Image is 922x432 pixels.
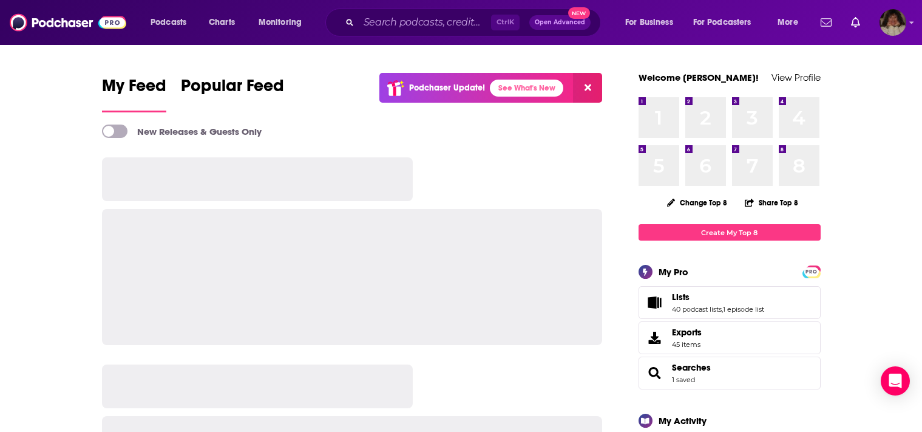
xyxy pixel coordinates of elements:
a: New Releases & Guests Only [102,125,262,138]
button: Share Top 8 [744,191,799,214]
button: open menu [685,13,769,32]
span: Lists [672,292,690,303]
img: User Profile [880,9,906,36]
a: Show notifications dropdown [816,12,836,33]
a: Show notifications dropdown [846,12,865,33]
span: For Business [625,14,673,31]
img: Podchaser - Follow, Share and Rate Podcasts [10,11,126,34]
div: Open Intercom Messenger [881,366,910,396]
button: open menu [769,13,813,32]
a: 40 podcast lists [672,305,722,314]
span: Exports [643,329,667,346]
a: Lists [643,294,667,311]
div: My Pro [659,266,688,278]
a: Charts [201,13,242,32]
span: 45 items [672,340,702,349]
span: PRO [804,267,819,276]
button: Change Top 8 [660,195,735,210]
span: Popular Feed [181,75,284,103]
button: open menu [142,13,202,32]
div: Search podcasts, credits, & more... [337,9,612,36]
a: View Profile [771,72,821,83]
span: Monitoring [259,14,302,31]
span: Exports [672,327,702,338]
span: For Podcasters [693,14,751,31]
a: 1 episode list [723,305,764,314]
a: Welcome [PERSON_NAME]! [639,72,759,83]
span: Ctrl K [491,15,520,30]
input: Search podcasts, credits, & more... [359,13,491,32]
a: Lists [672,292,764,303]
a: My Feed [102,75,166,112]
a: Searches [672,362,711,373]
span: My Feed [102,75,166,103]
span: Open Advanced [535,19,585,26]
a: PRO [804,267,819,276]
a: 1 saved [672,375,695,384]
span: Lists [639,286,821,319]
a: Searches [643,365,667,382]
a: Exports [639,321,821,354]
button: Show profile menu [880,9,906,36]
a: Create My Top 8 [639,224,821,241]
a: Popular Feed [181,75,284,112]
span: Podcasts [151,14,186,31]
span: More [778,14,798,31]
span: Searches [639,357,821,389]
span: Charts [209,14,235,31]
div: My Activity [659,415,707,427]
span: New [568,7,590,19]
button: open menu [250,13,317,32]
button: Open AdvancedNew [529,15,591,30]
a: See What's New [490,80,563,97]
span: Logged in as angelport [880,9,906,36]
button: open menu [617,13,688,32]
p: Podchaser Update! [409,83,485,93]
span: , [722,305,723,314]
